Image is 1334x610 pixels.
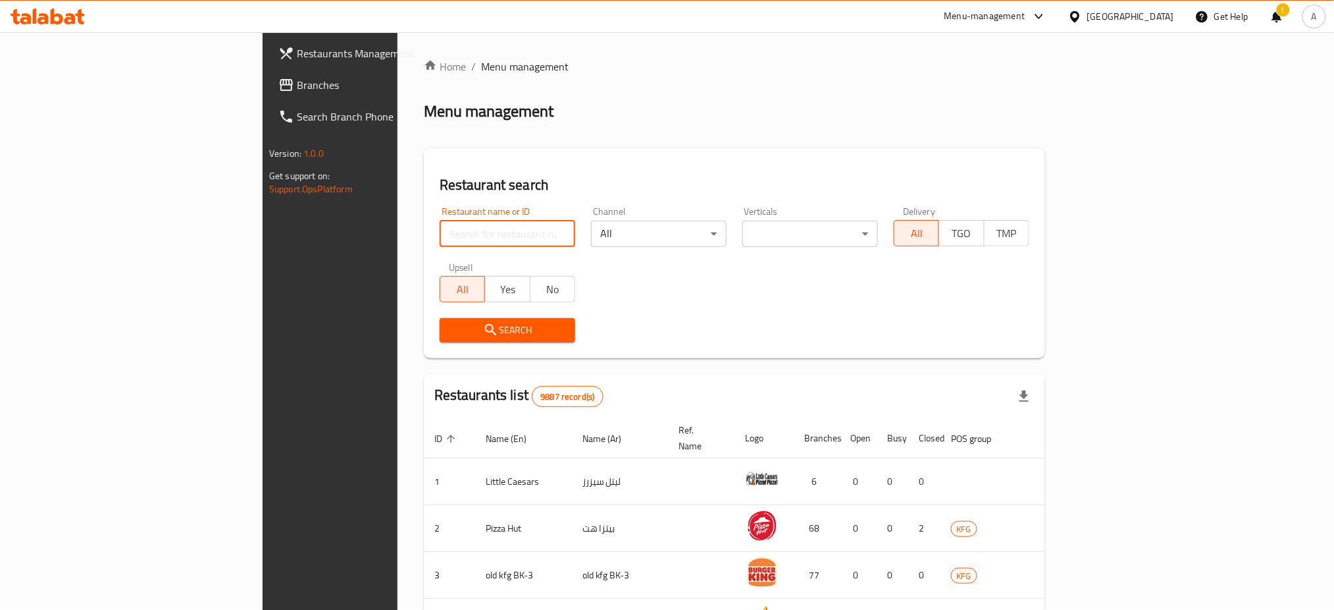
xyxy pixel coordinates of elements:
span: Name (En) [486,431,544,447]
span: Restaurants Management [297,45,475,61]
div: ​ [742,221,878,247]
th: Busy [877,418,909,458]
th: Closed [909,418,940,458]
div: Total records count [532,386,603,407]
button: All [440,276,485,302]
td: 0 [877,458,909,505]
span: KFG [952,568,977,584]
td: بيتزا هت [572,505,669,552]
span: KFG [952,522,977,537]
label: Upsell [449,263,473,272]
td: 0 [877,552,909,599]
span: All [900,224,934,243]
td: 0 [909,552,940,599]
span: 1.0.0 [303,145,324,162]
span: 9887 record(s) [532,391,602,403]
button: Yes [484,276,530,302]
span: TMP [990,224,1024,243]
button: TGO [938,220,984,246]
span: Yes [490,280,525,299]
td: 0 [840,458,877,505]
div: [GEOGRAPHIC_DATA] [1087,9,1174,24]
span: Name (Ar) [582,431,638,447]
span: Search [450,322,565,339]
th: Logo [735,418,794,458]
td: 0 [877,505,909,552]
div: Export file [1008,381,1040,412]
td: old kfg BK-3 [572,552,669,599]
h2: Restaurant search [440,175,1029,195]
td: Pizza Hut [475,505,572,552]
div: Menu-management [944,9,1025,24]
td: ليتل سيزرز [572,458,669,505]
span: Search Branch Phone [297,109,475,125]
td: 68 [794,505,840,552]
th: Open [840,418,877,458]
button: TMP [984,220,1029,246]
label: Delivery [903,207,936,216]
th: Branches [794,418,840,458]
span: All [446,280,480,299]
img: old kfg BK-3 [746,556,779,589]
td: 0 [909,458,940,505]
span: No [536,280,570,299]
button: Search [440,318,575,343]
td: Little Caesars [475,458,572,505]
span: Ref. Name [679,422,719,454]
a: Support.OpsPlatform [269,180,353,198]
a: Restaurants Management [268,38,486,69]
span: ID [434,431,459,447]
nav: breadcrumb [424,59,1045,74]
td: 6 [794,458,840,505]
td: 0 [840,552,877,599]
button: No [530,276,575,302]
td: old kfg BK-3 [475,552,572,599]
span: Version: [269,145,301,162]
img: Pizza Hut [746,509,779,542]
a: Search Branch Phone [268,101,486,132]
td: 77 [794,552,840,599]
span: POS group [951,431,1008,447]
span: A [1312,9,1317,24]
h2: Menu management [424,101,553,122]
h2: Restaurants list [434,385,603,407]
div: All [591,221,727,247]
td: 0 [840,505,877,552]
span: Get support on: [269,167,330,184]
span: Menu management [481,59,569,74]
button: All [894,220,939,246]
a: Branches [268,69,486,101]
input: Search for restaurant name or ID.. [440,221,575,247]
td: 2 [909,505,940,552]
span: Branches [297,77,475,93]
img: Little Caesars [746,462,779,495]
span: TGO [944,224,979,243]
